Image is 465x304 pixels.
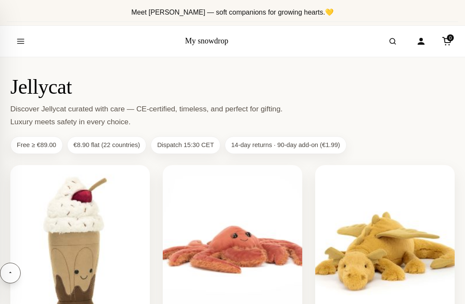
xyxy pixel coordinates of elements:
p: Discover Jellycat curated with care — CE-certified, timeless, and perfect for gifting. Luxury mee... [10,102,291,128]
h1: Jellycat [10,74,455,99]
span: 14-day returns · 90-day add-on (€1.99) [225,136,347,154]
button: Open menu [9,29,33,53]
a: Cart [437,32,456,51]
span: Meet [PERSON_NAME] — soft companions for growing hearts. [131,9,334,16]
span: Free ≥ €89.00 [10,136,63,154]
span: Dispatch 15:30 CET [151,136,220,154]
span: 💛 [325,9,334,16]
div: Announcement [7,3,458,22]
button: Open search [381,29,405,53]
span: €8.90 flat (22 countries) [67,136,147,154]
span: 0 [447,34,454,41]
a: My snowdrop [185,37,229,45]
a: Account [412,32,431,51]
